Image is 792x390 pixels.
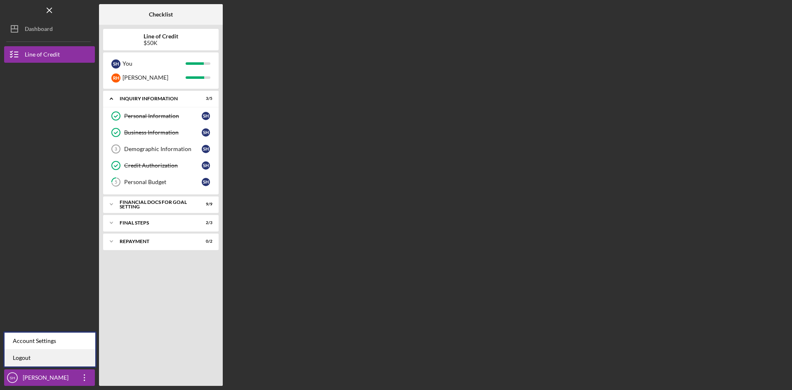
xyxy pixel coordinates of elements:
div: [PERSON_NAME] [21,369,74,388]
div: S H [202,161,210,170]
b: Checklist [149,11,173,18]
div: 2 / 3 [198,220,212,225]
div: S H [202,128,210,137]
div: Dashboard [25,21,53,39]
div: Demographic Information [124,146,202,152]
div: Personal Budget [124,179,202,185]
div: Business Information [124,129,202,136]
a: 3Demographic InformationSH [107,141,214,157]
a: Logout [5,350,95,366]
div: R H [111,73,120,83]
div: S H [202,112,210,120]
div: S H [111,59,120,69]
a: 5Personal BudgetSH [107,174,214,190]
div: 3 / 5 [198,96,212,101]
div: $50K [144,40,178,46]
tspan: 5 [115,180,117,185]
div: Account Settings [5,333,95,350]
a: Personal InformationSH [107,108,214,124]
a: Business InformationSH [107,124,214,141]
div: Financial Docs for Goal Setting [120,200,192,209]
div: Credit Authorization [124,162,202,169]
text: SH [9,376,15,380]
div: Repayment [120,239,192,244]
div: FINAL STEPS [120,220,192,225]
tspan: 3 [115,147,117,151]
button: Dashboard [4,21,95,37]
div: You [123,57,186,71]
button: SH[PERSON_NAME] [4,369,95,386]
div: 0 / 2 [198,239,212,244]
b: Line of Credit [144,33,178,40]
div: [PERSON_NAME] [123,71,186,85]
div: S H [202,145,210,153]
a: Credit AuthorizationSH [107,157,214,174]
button: Line of Credit [4,46,95,63]
div: Line of Credit [25,46,60,65]
div: 9 / 9 [198,202,212,207]
div: S H [202,178,210,186]
div: Personal Information [124,113,202,119]
div: INQUIRY INFORMATION [120,96,192,101]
